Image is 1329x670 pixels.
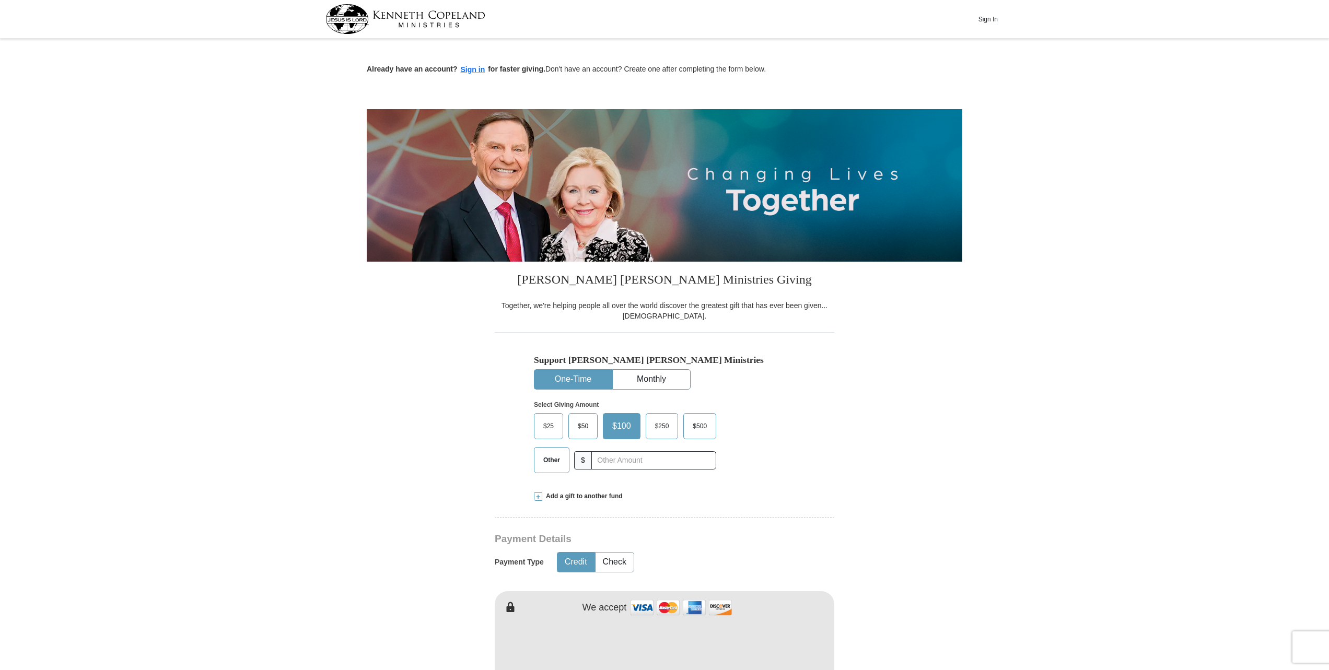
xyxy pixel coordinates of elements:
[582,602,627,614] h4: We accept
[367,65,545,73] strong: Already have an account? for faster giving.
[574,451,592,469] span: $
[557,553,594,572] button: Credit
[495,262,834,300] h3: [PERSON_NAME] [PERSON_NAME] Ministries Giving
[687,418,712,434] span: $500
[538,452,565,468] span: Other
[495,558,544,567] h5: Payment Type
[596,553,634,572] button: Check
[538,418,559,434] span: $25
[534,370,612,389] button: One-Time
[458,64,488,76] button: Sign in
[607,418,636,434] span: $100
[591,451,716,469] input: Other Amount
[325,4,485,34] img: kcm-header-logo.svg
[650,418,674,434] span: $250
[972,11,1004,27] button: Sign In
[613,370,690,389] button: Monthly
[542,492,623,501] span: Add a gift to another fund
[495,533,761,545] h3: Payment Details
[629,596,733,619] img: credit cards accepted
[367,64,962,76] p: Don't have an account? Create one after completing the form below.
[573,418,593,434] span: $50
[534,355,795,366] h5: Support [PERSON_NAME] [PERSON_NAME] Ministries
[534,401,599,408] strong: Select Giving Amount
[495,300,834,321] div: Together, we're helping people all over the world discover the greatest gift that has ever been g...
